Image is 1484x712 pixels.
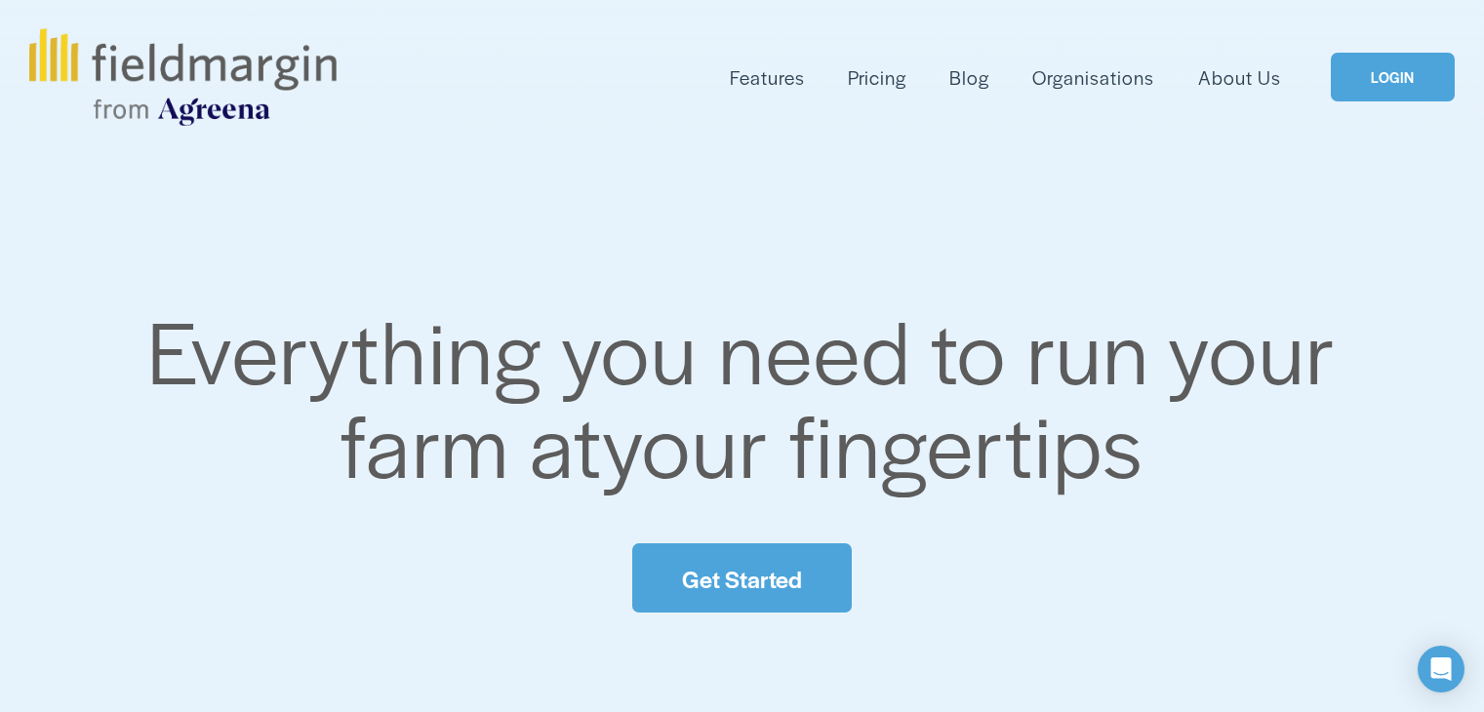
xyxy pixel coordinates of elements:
div: Open Intercom Messenger [1418,646,1464,692]
a: Pricing [848,61,906,94]
a: Organisations [1032,61,1154,94]
a: About Us [1198,61,1281,94]
a: folder dropdown [730,61,805,94]
a: Blog [949,61,989,94]
span: Everything you need to run your farm at [147,288,1356,503]
img: fieldmargin.com [29,28,336,126]
span: your fingertips [602,381,1143,503]
span: Features [730,63,805,92]
a: LOGIN [1331,53,1454,102]
a: Get Started [632,543,851,613]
